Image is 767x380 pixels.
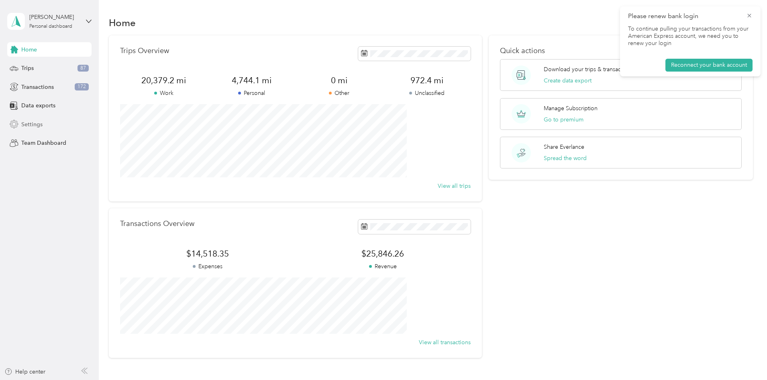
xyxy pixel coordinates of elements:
[419,338,471,347] button: View all transactions
[544,76,592,85] button: Create data export
[120,248,295,259] span: $14,518.35
[383,75,470,86] span: 972.4 mi
[544,143,584,151] p: Share Everlance
[208,75,295,86] span: 4,744.1 mi
[120,47,169,55] p: Trips Overview
[21,101,55,110] span: Data exports
[544,65,633,74] p: Download your trips & transactions
[295,75,383,86] span: 0 mi
[208,89,295,97] p: Personal
[544,115,583,124] button: Go to premium
[500,47,742,55] p: Quick actions
[295,89,383,97] p: Other
[109,18,136,27] h1: Home
[21,83,54,91] span: Transactions
[544,104,598,113] p: Manage Subscription
[295,262,470,271] p: Revenue
[78,65,89,72] span: 87
[295,248,470,259] span: $25,846.26
[628,11,740,21] p: Please renew bank login
[21,139,66,147] span: Team Dashboard
[665,59,753,72] button: Reconnect your bank account
[21,45,37,54] span: Home
[383,89,470,97] p: Unclassified
[628,25,753,47] p: To continue pulling your transactions from your American Express account, we need you to renew yo...
[120,220,194,228] p: Transactions Overview
[4,368,45,376] button: Help center
[544,154,587,162] button: Spread the word
[29,13,80,21] div: [PERSON_NAME]
[438,182,471,190] button: View all trips
[120,89,208,97] p: Work
[21,120,43,129] span: Settings
[75,83,89,90] span: 172
[120,75,208,86] span: 20,379.2 mi
[21,64,34,72] span: Trips
[120,262,295,271] p: Expenses
[29,24,72,29] div: Personal dashboard
[722,335,767,380] iframe: Everlance-gr Chat Button Frame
